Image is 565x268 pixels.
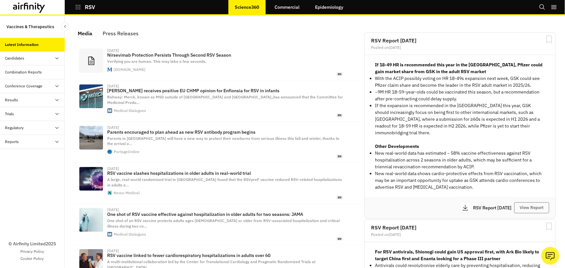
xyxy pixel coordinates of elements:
p: RSV Report [DATE] [473,206,514,210]
svg: Bookmark Report [545,35,553,43]
button: Close Sidebar [61,22,69,31]
span: Parents in [GEOGRAPHIC_DATA] will have a new way to protect their newborns from serious illness t... [107,136,339,146]
div: News-Medical [114,191,140,195]
span: A large, real-world randomized trial in [GEOGRAPHIC_DATA] found that the RSVpreF vaccine reduced ... [107,177,342,187]
img: PXL_20250918_191448142.jpg [79,126,103,150]
span: en [336,237,343,241]
div: Candidates [5,55,25,61]
img: android-icon-192x192-2fbf04a18d920f8b495040c5e324505d5d6a8967f862f94a37b236145370ccb2.png [107,150,112,154]
strong: If 18-49 HR is recommended this year in the [GEOGRAPHIC_DATA], Pfizer could gain market share fro... [375,62,543,74]
span: en [336,72,343,76]
img: 240420-vaccine-5.jpg [79,208,103,232]
p: ~9M HR 18-59-year-olds could be vaccinated this season, but a recommendation after pre-contractin... [375,89,545,102]
a: [DATE]Nirsevimab Protection Persists Through Second RSV SeasonVerifying you are human. This may t... [74,45,362,80]
img: favicon-96x96.png [107,191,112,195]
strong: For RSV antivirals, Shionogi could gain US approval first, with Ark Bio likely to target China fi... [375,249,539,262]
img: favicon.ico [107,108,112,113]
img: faviconV2 [107,67,112,72]
h2: RSV Report [DATE] [371,38,549,43]
svg: Bookmark Report [545,222,553,230]
a: [DATE]RSV vaccine slashes hospitalizations in older adults in real-world trialA large, real-world... [74,163,362,204]
div: [DATE] [107,249,119,253]
div: Media [78,28,92,38]
img: 231498-merck-50.jpg [79,84,103,108]
div: Press Releases [103,28,139,38]
div: Conference Coverage [5,83,43,89]
button: Search [539,2,546,13]
a: Privacy Policy [20,249,44,254]
p: One shot of RSV vaccine effective against hospitalization in older adults for two seasons: JAMA [107,212,343,217]
span: en [336,154,343,159]
a: [DATE]One shot of RSV vaccine effective against hospitalization in older adults for two seasons: ... [74,204,362,245]
h2: RSV Report [DATE] [371,225,549,230]
span: Rahway: Merck, known as MSD outside of [GEOGRAPHIC_DATA] and [GEOGRAPHIC_DATA],,has announced tha... [107,95,343,105]
p: Vaccines & Therapeutics [6,21,54,33]
button: View Report [514,202,549,213]
div: [DATE] [107,208,119,212]
span: Verifying you are human. This may take a few seconds. [107,59,206,64]
div: PortageOnline [114,150,140,154]
p: Science360 [235,5,259,10]
div: [DATE] [107,126,119,129]
div: Combination Reports [5,69,42,75]
p: © Airfinity Limited 2025 [8,240,56,247]
div: [DATE] [107,84,119,88]
p: Nirsevimab Protection Persists Through Second RSV Season [107,52,343,58]
p: With the ACIP possibly voting on HR 18-49s expansion next week, GSK could see Pfizer claim share ... [375,75,545,89]
span: en [336,113,343,117]
span: en [336,195,343,200]
a: [DATE]Parents encouraged to plan ahead as new RSV antibody program beginsParents in [GEOGRAPHIC_D... [74,122,362,163]
img: favicon.ico [107,232,112,237]
div: Medical Dialogues [114,109,146,113]
div: Posted on [DATE] [371,46,549,50]
div: Reports [5,139,19,145]
a: [DATE][PERSON_NAME] receives positive EU CHMP opinion for Enflonsia for RSV in infantsRahway: Mer... [74,80,362,121]
div: [DATE] [107,167,119,171]
div: [DOMAIN_NAME] [114,68,145,72]
div: [DATE] [107,49,119,52]
div: Medical Dialogues [114,232,146,236]
p: [PERSON_NAME] receives positive EU CHMP opinion for Enflonsia for RSV in infants [107,88,343,93]
div: Latest Information [5,42,39,48]
div: Posted on [DATE] [371,233,549,237]
p: RSV vaccine slashes hospitalizations in older adults in real-world trial [107,171,343,176]
span: One shot of an RSV vaccine protects adults ages [DEMOGRAPHIC_DATA] or older from RSV-associated h... [107,218,340,229]
p: If the expansion is recommended in the [GEOGRAPHIC_DATA] this year, GSK should increasingly focus... [375,102,545,136]
img: ImageForNews_819066_17579122747531203.jpg [79,167,103,191]
div: Regulatory [5,125,24,131]
div: Results [5,97,18,103]
strong: Other Developments [375,143,419,149]
div: Trials [5,111,14,117]
p: RSV [85,4,95,10]
li: New real-world data shows cardio-protective effects from RSV vaccination, which may be an importa... [375,170,545,191]
p: RSV vaccine linked to fewer cardiorespiratory hospitalizations in adults over 60 [107,253,343,258]
li: New real-world data has estimated ~ 58% vaccine effectiveness against RSV hospitalisation across ... [375,150,545,170]
p: Parents encouraged to plan ahead as new RSV antibody program begins [107,129,343,135]
button: RSV [75,2,95,13]
button: Ask our analysts [541,247,559,265]
a: Cookie Policy [21,256,44,262]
